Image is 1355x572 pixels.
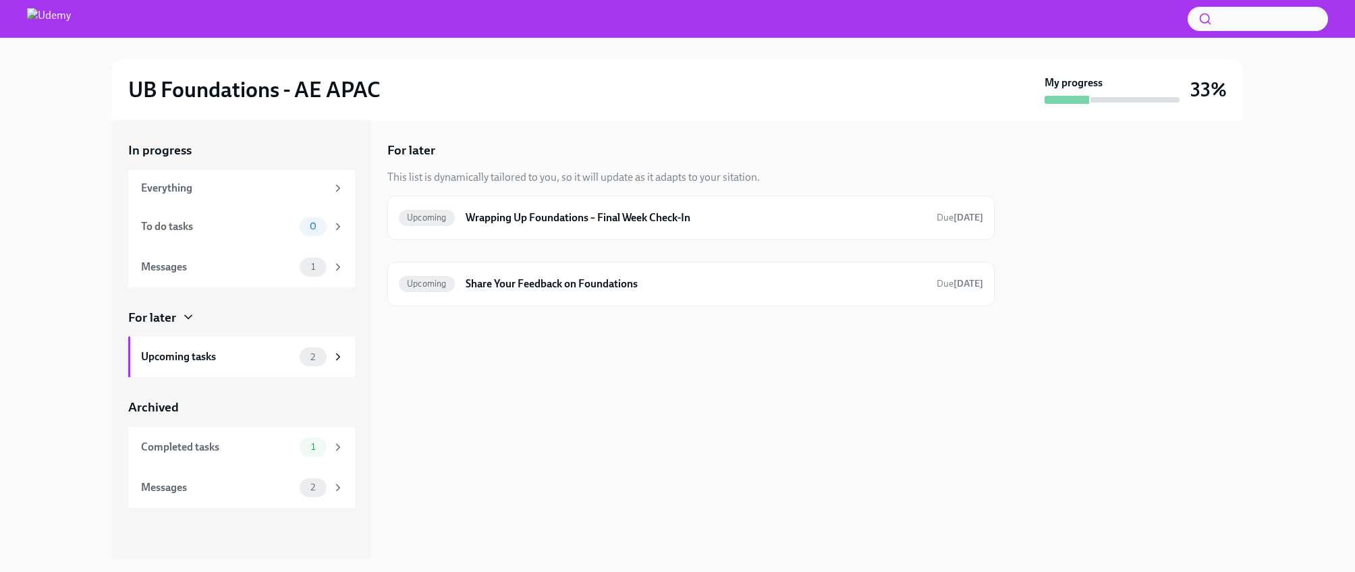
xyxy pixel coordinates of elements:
[399,212,455,223] span: Upcoming
[141,181,327,196] div: Everything
[128,399,355,416] a: Archived
[399,279,455,289] span: Upcoming
[128,170,355,206] a: Everything
[128,337,355,377] a: Upcoming tasks2
[128,427,355,467] a: Completed tasks1
[141,349,294,364] div: Upcoming tasks
[937,278,983,289] span: Due
[141,260,294,275] div: Messages
[302,352,323,362] span: 2
[466,210,926,225] h6: Wrapping Up Foundations – Final Week Check-In
[128,76,381,103] h2: UB Foundations - AE APAC
[27,8,71,30] img: Udemy
[141,480,294,495] div: Messages
[128,206,355,247] a: To do tasks0
[387,142,435,159] h5: For later
[302,221,325,231] span: 0
[303,262,323,272] span: 1
[399,273,983,295] a: UpcomingShare Your Feedback on FoundationsDue[DATE]
[141,219,294,234] div: To do tasks
[937,212,983,223] span: Due
[466,277,926,291] h6: Share Your Feedback on Foundations
[387,170,760,185] div: This list is dynamically tailored to you, so it will update as it adapts to your sitation.
[399,207,983,229] a: UpcomingWrapping Up Foundations – Final Week Check-InDue[DATE]
[302,482,323,492] span: 2
[953,212,983,223] strong: [DATE]
[128,309,176,326] div: For later
[128,467,355,508] a: Messages2
[128,247,355,287] a: Messages1
[1190,78,1227,102] h3: 33%
[937,211,983,224] span: October 6th, 2025 01:00
[141,440,294,455] div: Completed tasks
[128,142,355,159] a: In progress
[303,442,323,452] span: 1
[953,278,983,289] strong: [DATE]
[1045,76,1103,90] strong: My progress
[128,309,355,326] a: For later
[937,277,983,290] span: October 16th, 2025 01:00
